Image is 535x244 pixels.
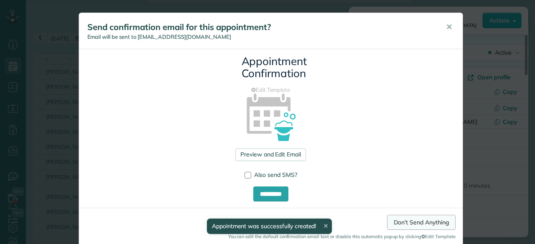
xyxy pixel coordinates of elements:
span: ✕ [446,22,452,32]
div: Appointment was successfully created! [207,219,332,234]
span: Email will be sent to [EMAIL_ADDRESS][DOMAIN_NAME] [87,33,231,40]
a: Preview and Edit Email [235,148,306,161]
h3: Appointment Confirmation [242,55,300,79]
span: Also send SMS? [254,171,297,179]
h5: Send confirmation email for this appointment? [87,21,434,33]
small: You can edit the default confirmation email text or disable this automatic popup by clicking Edit... [86,233,456,240]
img: appointment_confirmation_icon-141e34405f88b12ade42628e8c248340957700ab75a12ae832a8710e9b578dc5.png [233,79,308,153]
a: Edit Template [85,86,456,94]
a: Don't Send Anything [387,215,455,230]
